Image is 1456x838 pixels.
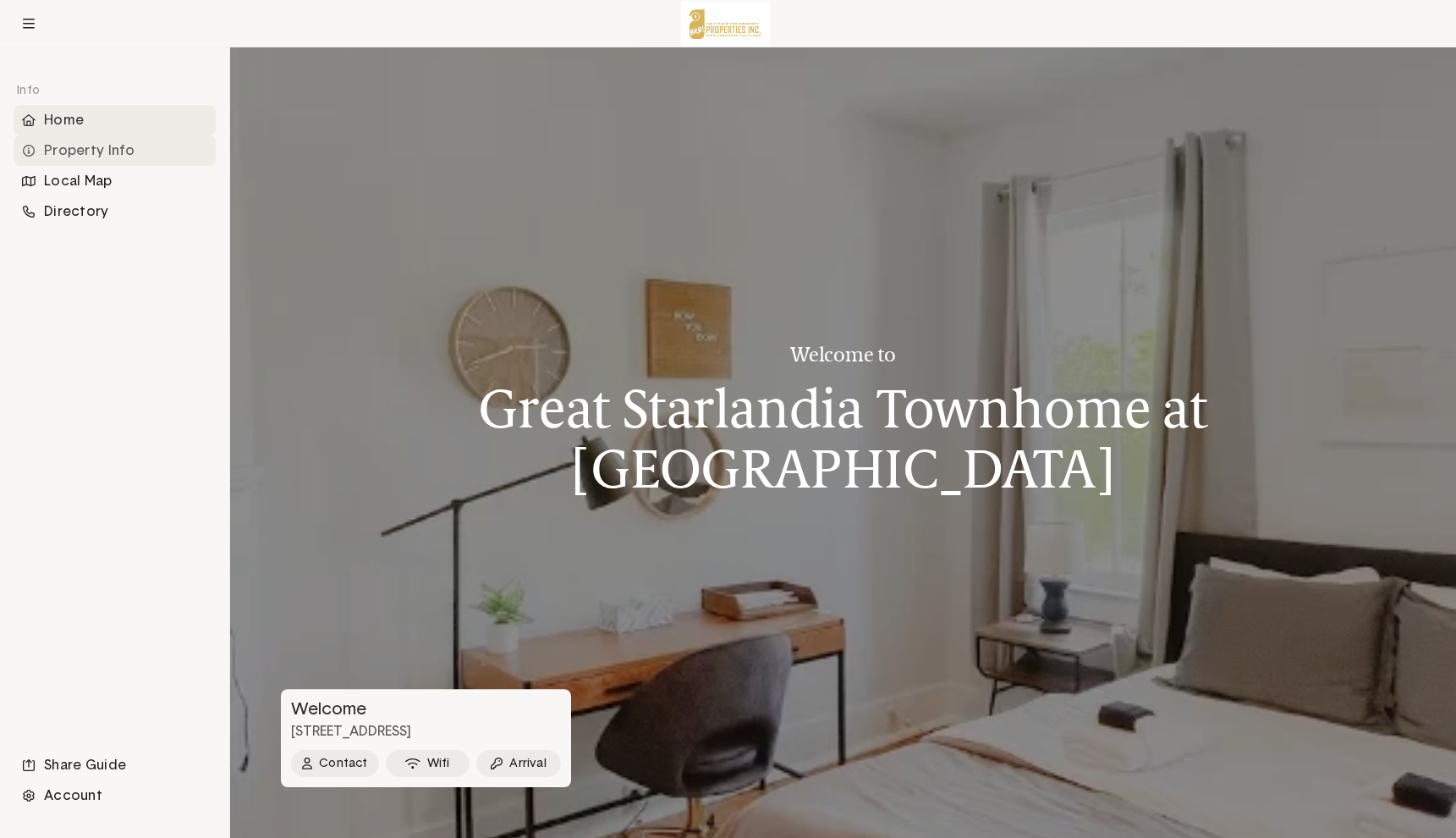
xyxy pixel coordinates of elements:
[14,135,216,166] div: Property Info
[14,166,216,196] li: Navigation item
[14,750,216,780] div: Share Guide
[14,105,216,135] div: Home
[681,1,770,47] img: Logo
[291,750,379,777] button: Contact
[420,344,1266,366] h3: Welcome to
[14,135,216,166] li: Navigation item
[281,723,571,741] p: [STREET_ADDRESS]
[14,196,216,227] li: Navigation item
[476,750,561,777] button: Arrival
[14,166,216,196] div: Local Map
[386,750,470,777] button: Wifi
[14,780,216,811] li: Navigation item
[14,780,216,811] div: Account
[281,699,568,719] h3: Welcome
[14,105,216,135] li: Navigation item
[420,379,1266,499] h1: Great Starlandia Townhome at [GEOGRAPHIC_DATA]
[14,750,216,780] li: Navigation item
[14,196,216,227] div: Directory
